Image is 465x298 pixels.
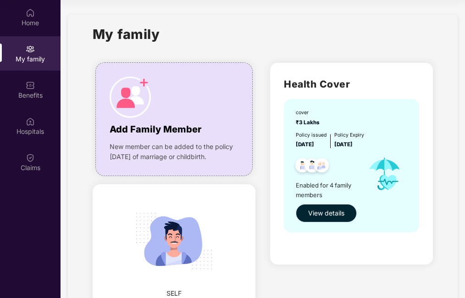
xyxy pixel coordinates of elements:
[362,149,407,199] img: icon
[26,117,35,126] img: svg+xml;base64,PHN2ZyBpZD0iSG9zcGl0YWxzIiB4bWxucz0iaHR0cDovL3d3dy53My5vcmcvMjAwMC9zdmciIHdpZHRoPS...
[284,77,419,92] h2: Health Cover
[334,132,364,139] div: Policy Expiry
[296,109,322,117] div: cover
[296,119,322,126] span: ₹3 Lakhs
[110,77,151,118] img: icon
[26,8,35,17] img: svg+xml;base64,PHN2ZyBpZD0iSG9tZSIgeG1sbnM9Imh0dHA6Ly93d3cudzMub3JnLzIwMDAvc3ZnIiB3aWR0aD0iMjAiIG...
[110,142,238,162] span: New member can be added to the policy [DATE] of marriage or childbirth.
[301,155,323,178] img: svg+xml;base64,PHN2ZyB4bWxucz0iaHR0cDovL3d3dy53My5vcmcvMjAwMC9zdmciIHdpZHRoPSI0OC45NDMiIGhlaWdodD...
[310,155,333,178] img: svg+xml;base64,PHN2ZyB4bWxucz0iaHR0cDovL3d3dy53My5vcmcvMjAwMC9zdmciIHdpZHRoPSI0OC45NDMiIGhlaWdodD...
[296,204,357,222] button: View details
[296,141,314,148] span: [DATE]
[93,24,160,44] h1: My family
[296,181,362,199] span: Enabled for 4 family members
[334,141,353,148] span: [DATE]
[26,81,35,90] img: svg+xml;base64,PHN2ZyBpZD0iQmVuZWZpdHMiIHhtbG5zPSJodHRwOi8vd3d3LnczLm9yZy8yMDAwL3N2ZyIgd2lkdGg9Ij...
[308,208,344,218] span: View details
[26,153,35,162] img: svg+xml;base64,PHN2ZyBpZD0iQ2xhaW0iIHhtbG5zPSJodHRwOi8vd3d3LnczLm9yZy8yMDAwL3N2ZyIgd2lkdGg9IjIwIi...
[296,132,327,139] div: Policy issued
[127,193,222,289] img: svg+xml;base64,PHN2ZyB4bWxucz0iaHR0cDovL3d3dy53My5vcmcvMjAwMC9zdmciIHdpZHRoPSIyMjQiIGhlaWdodD0iMT...
[291,155,314,178] img: svg+xml;base64,PHN2ZyB4bWxucz0iaHR0cDovL3d3dy53My5vcmcvMjAwMC9zdmciIHdpZHRoPSI0OC45NDMiIGhlaWdodD...
[110,122,201,137] span: Add Family Member
[26,44,35,54] img: svg+xml;base64,PHN2ZyB3aWR0aD0iMjAiIGhlaWdodD0iMjAiIHZpZXdCb3g9IjAgMCAyMCAyMCIgZmlsbD0ibm9uZSIgeG...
